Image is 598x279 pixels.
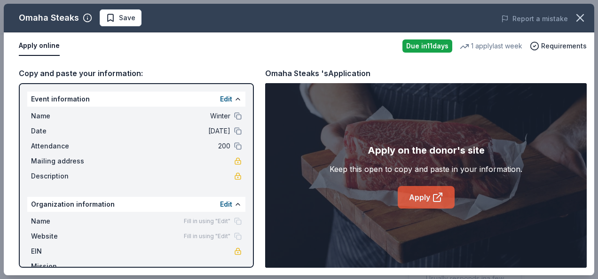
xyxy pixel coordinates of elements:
button: Apply online [19,36,60,56]
div: Organization information [27,197,245,212]
div: Keep this open to copy and paste in your information. [330,163,522,175]
span: 200 [94,140,230,152]
div: Omaha Steaks 's Application [265,67,370,79]
span: Save [119,12,135,23]
button: Save [100,9,142,26]
span: EIN [31,246,94,257]
span: Fill in using "Edit" [184,217,230,225]
span: Name [31,216,94,227]
span: Date [31,125,94,137]
span: Description [31,170,94,182]
div: 1 apply last week [460,40,522,52]
a: Apply [398,186,455,209]
span: [DATE] [94,125,230,137]
div: Omaha Steaks [19,10,79,25]
span: Fill in using "Edit" [184,232,230,240]
div: Copy and paste your information: [19,67,254,79]
span: Name [31,110,94,122]
button: Report a mistake [501,13,568,24]
button: Edit [220,199,232,210]
div: Apply on the donor's site [368,143,485,158]
span: Website [31,231,94,242]
span: Requirements [541,40,587,52]
span: Mailing address [31,155,94,167]
button: Requirements [530,40,587,52]
span: Attendance [31,140,94,152]
div: Due in 11 days [402,39,452,53]
div: Event information [27,92,245,107]
span: Winter [94,110,230,122]
button: Edit [220,93,232,105]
